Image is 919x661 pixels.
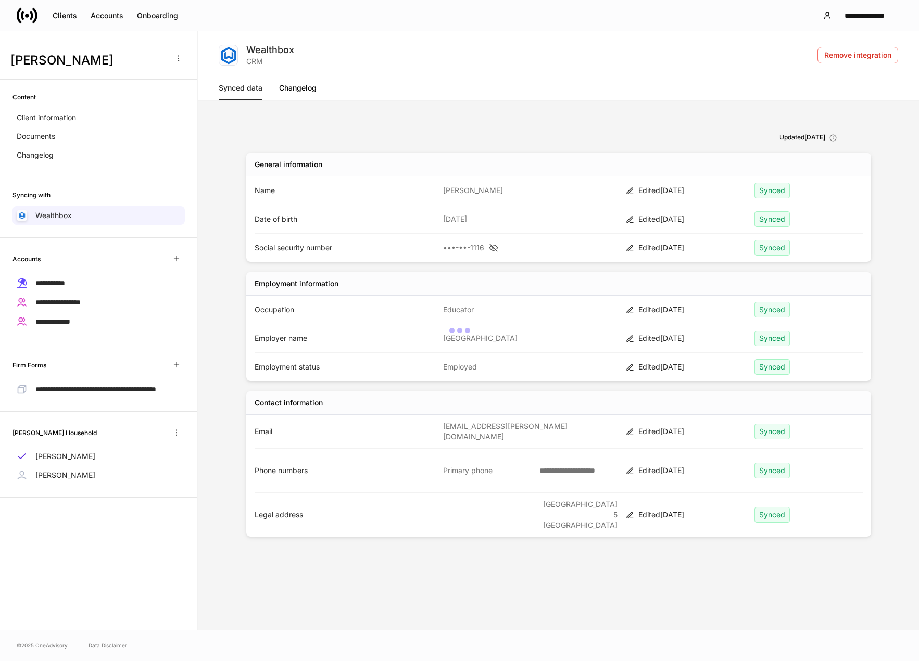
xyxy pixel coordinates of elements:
[754,359,790,375] div: Synced
[638,465,746,476] div: Edited [DATE]
[443,333,618,344] p: [GEOGRAPHIC_DATA]
[84,7,130,24] button: Accounts
[12,146,185,164] a: Changelog
[255,362,435,372] p: Employment status
[12,447,185,466] a: [PERSON_NAME]
[443,499,618,510] p: [GEOGRAPHIC_DATA]
[255,398,323,408] div: Contact information
[638,362,746,372] div: Edited [DATE]
[754,240,790,256] div: Synced
[638,304,746,315] div: Edited [DATE]
[754,424,790,439] div: Synced
[12,360,46,370] h6: Firm Forms
[638,214,746,224] div: Edited [DATE]
[12,127,185,146] a: Documents
[91,10,123,21] div: Accounts
[255,333,435,344] p: Employer name
[754,211,790,227] div: Synced
[89,641,127,650] a: Data Disclaimer
[443,421,618,442] p: [EMAIL_ADDRESS][PERSON_NAME][DOMAIN_NAME]
[12,206,185,225] a: Wealthbox
[638,426,746,437] div: Edited [DATE]
[824,50,891,60] div: Remove integration
[46,7,84,24] button: Clients
[817,47,898,63] button: Remove integration
[638,333,746,344] div: Edited [DATE]
[137,10,178,21] div: Onboarding
[754,507,790,523] div: Synced
[638,510,746,520] div: Edited [DATE]
[443,185,618,196] p: [PERSON_NAME]
[255,243,435,253] p: Social security number
[443,520,618,530] p: [GEOGRAPHIC_DATA]
[12,254,41,264] h6: Accounts
[638,185,746,196] div: Edited [DATE]
[754,302,790,317] div: Synced
[255,159,322,170] div: General information
[255,465,435,476] p: Phone numbers
[17,150,54,160] p: Changelog
[219,75,262,100] a: Synced data
[255,214,435,224] p: Date of birth
[754,330,790,346] div: Synced
[443,214,618,224] p: [DATE]
[443,304,618,315] p: Educator
[17,131,55,142] p: Documents
[754,183,790,198] div: Synced
[255,426,435,437] p: Email
[443,510,618,520] p: 5
[255,510,435,520] p: Legal address
[12,428,97,438] h6: [PERSON_NAME] Household
[255,185,435,196] p: Name
[10,52,166,69] h3: [PERSON_NAME]
[12,108,185,127] a: Client information
[443,465,533,476] div: Primary phone
[246,56,296,67] div: CRM
[12,466,185,485] a: [PERSON_NAME]
[279,75,317,100] a: Changelog
[754,463,790,478] div: Synced
[638,243,746,253] div: Edited [DATE]
[53,10,77,21] div: Clients
[17,641,68,650] span: © 2025 OneAdvisory
[443,362,618,372] p: Employed
[35,470,95,480] p: [PERSON_NAME]
[12,92,36,102] h6: Content
[246,44,296,56] div: Wealthbox
[255,278,338,289] div: Employment information
[779,132,825,142] h6: Updated [DATE]
[17,112,76,123] p: Client information
[35,210,72,221] p: Wealthbox
[12,190,51,200] h6: Syncing with
[255,304,435,315] p: Occupation
[443,243,618,253] div: •••-••-1116
[829,132,837,143] div: This integration will automatically refresh.
[130,7,185,24] button: Onboarding
[35,451,95,462] p: [PERSON_NAME]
